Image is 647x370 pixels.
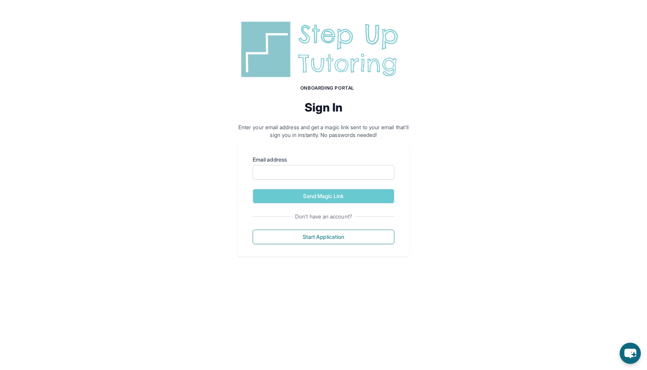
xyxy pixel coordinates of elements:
[620,343,641,364] button: chat-button
[237,100,410,114] h2: Sign In
[237,123,410,139] p: Enter your email address and get a magic link sent to your email that'll sign you in instantly. N...
[253,189,394,203] button: Send Magic Link
[237,18,410,80] img: Step Up Tutoring horizontal logo
[292,213,355,220] span: Don't have an account?
[253,156,394,163] label: Email address
[253,230,394,244] button: Start Application
[245,85,410,91] h1: Onboarding Portal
